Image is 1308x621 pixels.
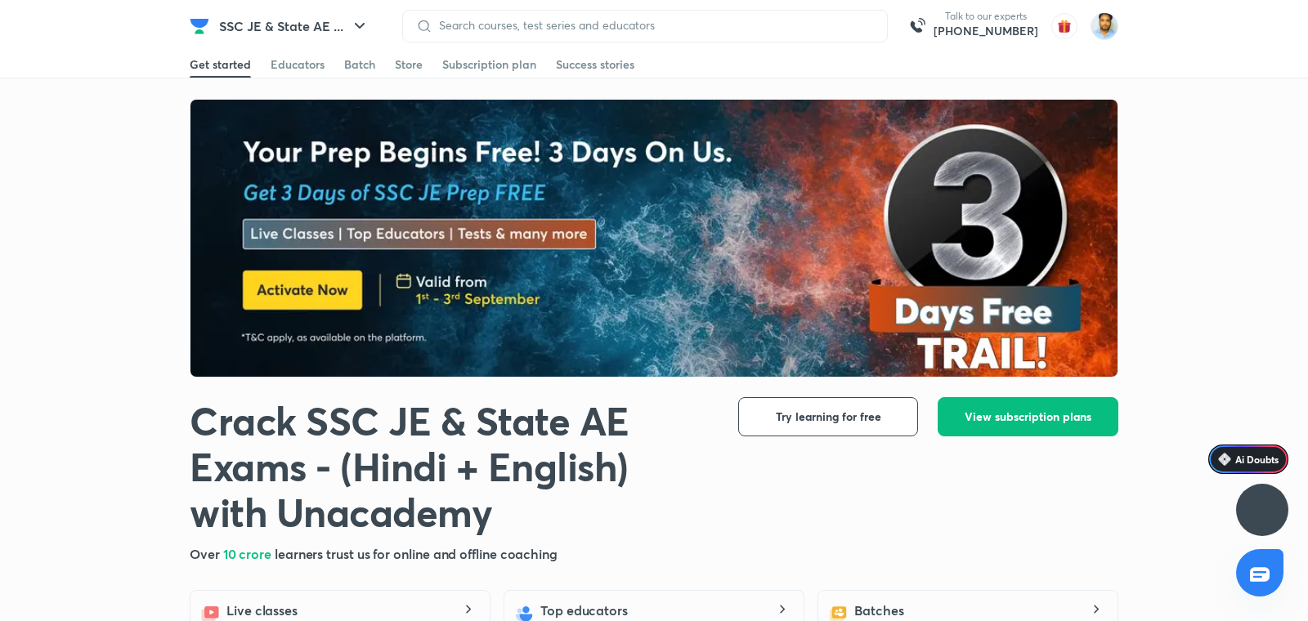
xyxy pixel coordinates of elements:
a: Ai Doubts [1208,445,1288,474]
a: Batch [344,51,375,78]
div: Batch [344,56,375,73]
button: View subscription plans [938,397,1118,436]
a: [PHONE_NUMBER] [934,23,1038,39]
h5: Top educators [540,601,628,620]
img: avatar [1051,13,1077,39]
img: ttu [1252,500,1272,520]
span: Try learning for free [776,409,881,425]
div: Get started [190,56,251,73]
a: Subscription plan [442,51,536,78]
input: Search courses, test series and educators [432,19,874,32]
a: Success stories [556,51,634,78]
button: SSC JE & State AE ... [209,10,379,42]
img: Icon [1218,453,1231,466]
div: Success stories [556,56,634,73]
span: Ai Doubts [1235,453,1279,466]
div: Subscription plan [442,56,536,73]
p: Talk to our experts [934,10,1038,23]
span: Over [190,545,223,562]
span: View subscription plans [965,409,1091,425]
div: Educators [271,56,325,73]
div: Store [395,56,423,73]
img: Company Logo [190,16,209,36]
button: Try learning for free [738,397,918,436]
h5: Batches [854,601,903,620]
a: Get started [190,51,251,78]
a: Educators [271,51,325,78]
img: Kunal Pradeep [1091,12,1118,40]
img: call-us [901,10,934,42]
span: 10 crore [223,545,275,562]
span: learners trust us for online and offline coaching [275,545,558,562]
h1: Crack SSC JE & State AE Exams - (Hindi + English) with Unacademy [190,397,712,534]
a: Store [395,51,423,78]
h5: Live classes [226,601,298,620]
